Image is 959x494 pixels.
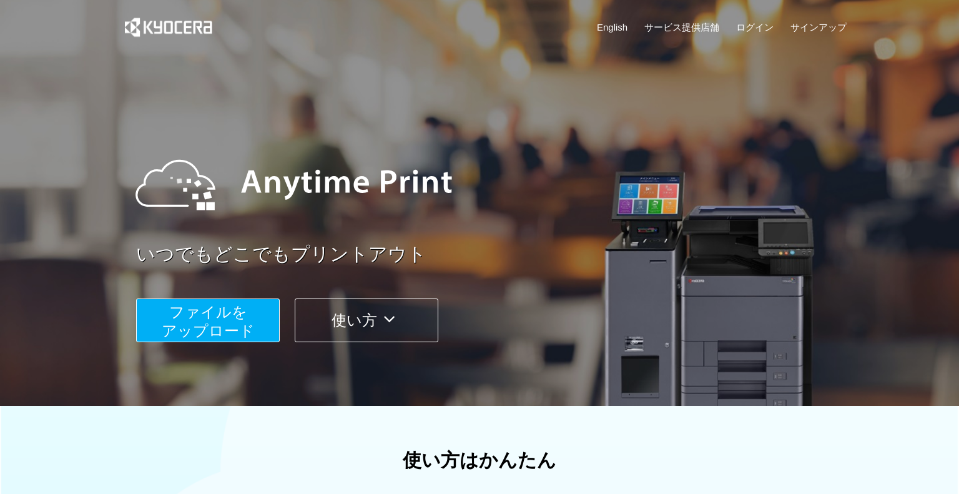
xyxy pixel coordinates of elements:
a: サインアップ [790,21,847,34]
button: 使い方 [295,299,438,342]
a: ログイン [736,21,774,34]
span: ファイルを ​​アップロード [162,304,255,339]
a: English [597,21,627,34]
a: いつでもどこでもプリントアウト [136,241,854,268]
button: ファイルを​​アップロード [136,299,280,342]
a: サービス提供店舗 [644,21,719,34]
